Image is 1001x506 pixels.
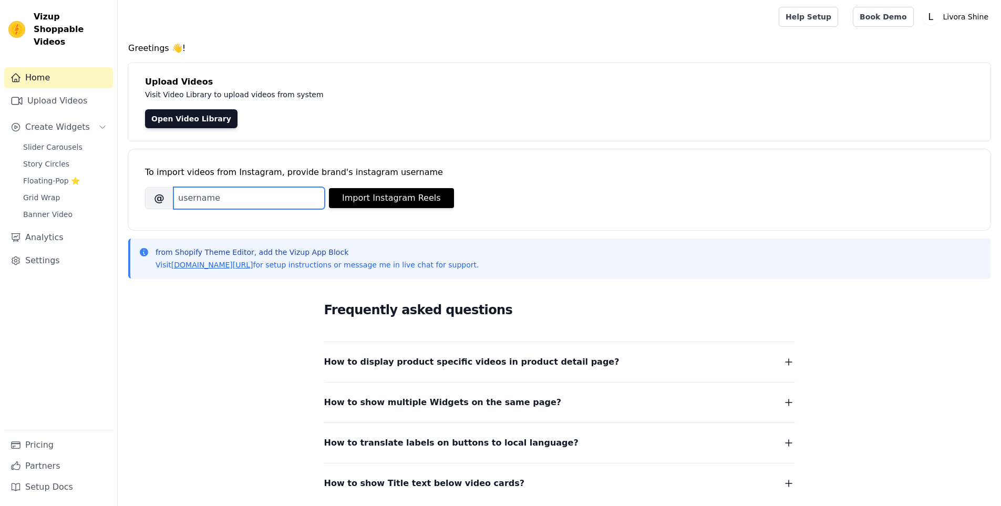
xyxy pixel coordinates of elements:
[324,355,795,369] button: How to display product specific videos in product detail page?
[23,209,73,220] span: Banner Video
[25,121,90,133] span: Create Widgets
[34,11,109,48] span: Vizup Shoppable Videos
[324,395,562,410] span: How to show multiple Widgets on the same page?
[922,7,993,26] button: L Livora Shine
[8,21,25,38] img: Vizup
[4,435,113,456] a: Pricing
[145,88,616,101] p: Visit Video Library to upload videos from system
[4,250,113,271] a: Settings
[17,157,113,171] a: Story Circles
[329,188,454,208] button: Import Instagram Reels
[324,355,620,369] span: How to display product specific videos in product detail page?
[324,476,795,491] button: How to show Title text below video cards?
[145,76,974,88] h4: Upload Videos
[23,175,80,186] span: Floating-Pop ⭐
[156,260,479,270] p: Visit for setup instructions or message me in live chat for support.
[145,166,974,179] div: To import videos from Instagram, provide brand's instagram username
[928,12,933,22] text: L
[4,456,113,477] a: Partners
[156,247,479,257] p: from Shopify Theme Editor, add the Vizup App Block
[128,42,990,55] h4: Greetings 👋!
[145,109,238,128] a: Open Video Library
[4,67,113,88] a: Home
[4,227,113,248] a: Analytics
[4,117,113,138] button: Create Widgets
[173,187,325,209] input: username
[779,7,838,27] a: Help Setup
[853,7,913,27] a: Book Demo
[324,436,579,450] span: How to translate labels on buttons to local language?
[17,207,113,222] a: Banner Video
[4,90,113,111] a: Upload Videos
[145,187,173,209] span: @
[17,190,113,205] a: Grid Wrap
[23,192,60,203] span: Grid Wrap
[23,142,82,152] span: Slider Carousels
[324,395,795,410] button: How to show multiple Widgets on the same page?
[17,173,113,188] a: Floating-Pop ⭐
[17,140,113,154] a: Slider Carousels
[4,477,113,498] a: Setup Docs
[23,159,69,169] span: Story Circles
[324,436,795,450] button: How to translate labels on buttons to local language?
[324,476,525,491] span: How to show Title text below video cards?
[324,300,795,321] h2: Frequently asked questions
[939,7,993,26] p: Livora Shine
[171,261,253,269] a: [DOMAIN_NAME][URL]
